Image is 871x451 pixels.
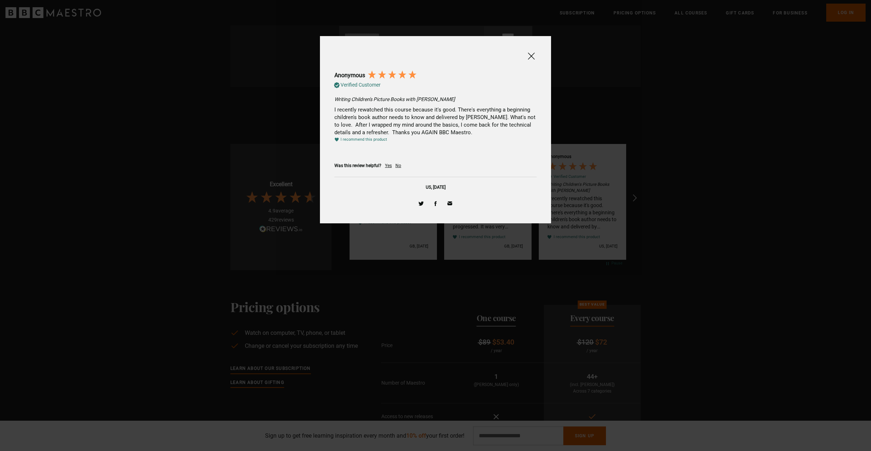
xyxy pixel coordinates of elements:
div: Yes [385,163,392,169]
div: I recommend this product [341,137,387,142]
span: Share on Twitter [418,200,424,207]
div: I recently rewatched this course because it's good. There's everything a beginning children's boo... [334,106,537,136]
div: Yes, this review was helpful [385,163,392,169]
div: Verified Customer [341,82,381,89]
div: US, [DATE] [334,184,537,191]
span: Share on Facebook [432,200,439,207]
a: Share via Email [445,198,455,209]
div: No, this review was not helpful [395,163,401,169]
div: Was this review helpful? [334,163,381,169]
div: No [395,163,401,169]
div: 5 Stars [367,70,417,80]
div: Anonymous [334,71,365,79]
span: Close [527,52,536,61]
span: Writing Children's Picture Books with [PERSON_NAME] [334,96,455,102]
